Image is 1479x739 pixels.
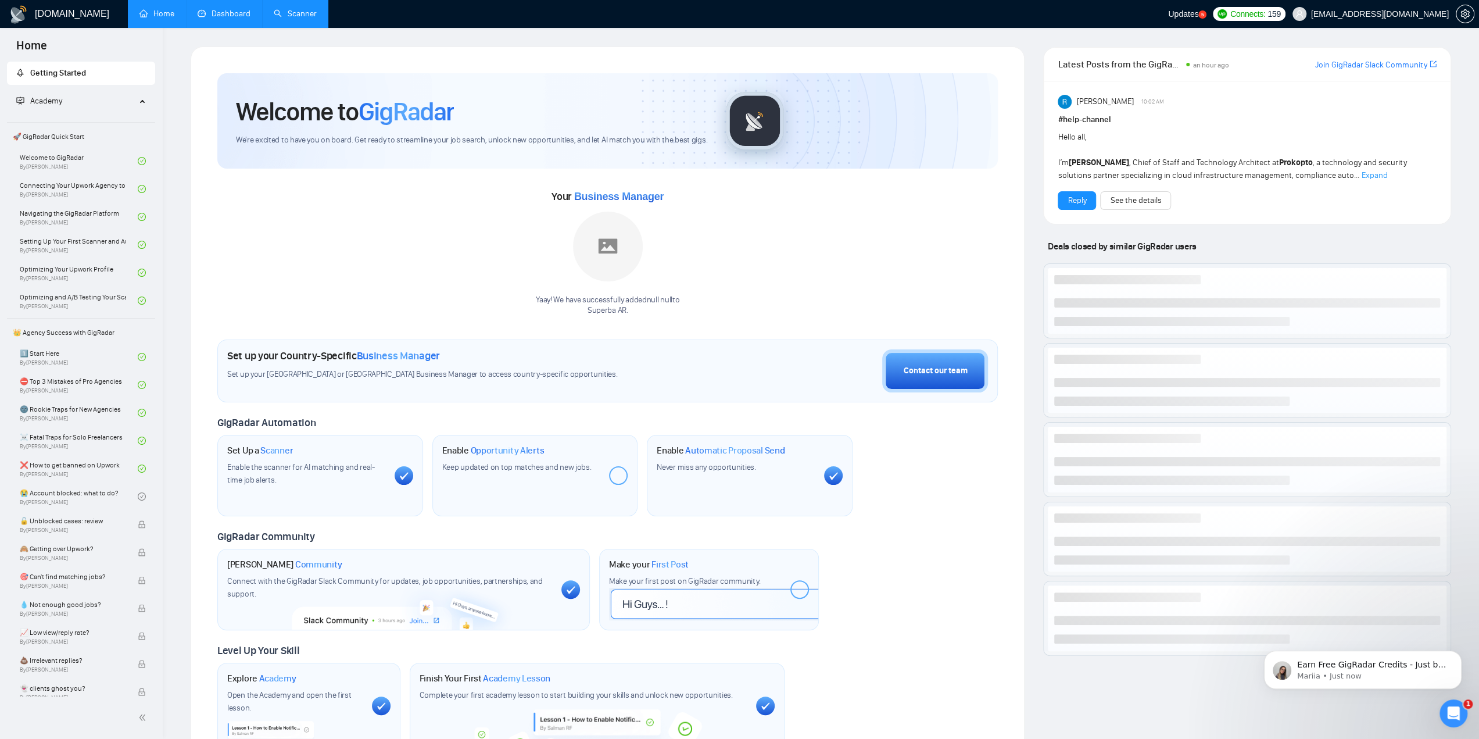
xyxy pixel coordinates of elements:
span: Never miss any opportunities. [657,462,755,472]
span: Deals closed by similar GigRadar users [1043,236,1201,256]
button: setting [1456,5,1474,23]
span: First Post [651,559,689,570]
span: Academy [30,96,62,106]
a: Optimizing and A/B Testing Your Scanner for Better ResultsBy[PERSON_NAME] [20,288,138,313]
span: By [PERSON_NAME] [20,638,126,645]
span: check-circle [138,465,146,473]
span: [PERSON_NAME] [1077,95,1134,108]
span: lock [138,548,146,556]
img: upwork-logo.png [1217,9,1227,19]
span: fund-projection-screen [16,97,24,105]
span: Getting Started [30,68,86,78]
div: Yaay! We have successfully added null null to [536,295,679,317]
a: 1️⃣ Start HereBy[PERSON_NAME] [20,344,138,370]
a: Navigating the GigRadar PlatformBy[PERSON_NAME] [20,204,138,230]
img: placeholder.png [573,212,643,281]
span: export [1430,59,1437,69]
a: setting [1456,9,1474,19]
h1: Set up your Country-Specific [227,349,440,362]
a: Welcome to GigRadarBy[PERSON_NAME] [20,148,138,174]
span: Opportunity Alerts [470,445,544,456]
span: Automatic Proposal Send [685,445,785,456]
div: Contact our team [903,365,967,377]
span: check-circle [138,269,146,277]
span: GigRadar [359,96,454,127]
span: Set up your [GEOGRAPHIC_DATA] or [GEOGRAPHIC_DATA] Business Manager to access country-specific op... [227,369,684,380]
span: Connects: [1230,8,1265,20]
span: 10:02 AM [1141,97,1164,107]
span: 💩 Irrelevant replies? [20,655,126,666]
span: 🔓 Unblocked cases: review [20,515,126,527]
span: lock [138,576,146,584]
img: gigradar-logo.png [726,92,784,150]
h1: # help-channel [1058,113,1437,126]
p: Superba AR . [536,305,679,316]
a: homeHome [139,9,174,19]
span: check-circle [138,353,146,361]
span: 📈 Low view/reply rate? [20,627,126,638]
iframe: Intercom live chat [1439,699,1467,727]
a: ☠️ Fatal Traps for Solo FreelancersBy[PERSON_NAME] [20,428,138,454]
a: export [1430,59,1437,70]
span: 🙈 Getting over Upwork? [20,543,126,555]
span: Hello all, I’m , Chief of Staff and Technology Architect at , a technology and security solutions... [1058,132,1406,180]
a: ⛔ Top 3 Mistakes of Pro AgenciesBy[PERSON_NAME] [20,372,138,398]
h1: Set Up a [227,445,293,456]
span: check-circle [138,185,146,193]
span: Business Manager [357,349,440,362]
a: Join GigRadar Slack Community [1315,59,1427,72]
span: Your [552,190,664,203]
a: Optimizing Your Upwork ProfileBy[PERSON_NAME] [20,260,138,285]
span: lock [138,520,146,529]
span: Academy [259,673,296,684]
span: an hour ago [1193,61,1229,69]
span: check-circle [138,297,146,305]
span: Latest Posts from the GigRadar Community [1058,57,1182,72]
a: Connecting Your Upwork Agency to GigRadarBy[PERSON_NAME] [20,176,138,202]
span: lock [138,604,146,612]
h1: Enable [442,445,545,456]
span: Home [7,37,56,62]
span: Connect with the GigRadar Slack Community for updates, job opportunities, partnerships, and support. [227,576,543,599]
span: Complete your first academy lesson to start building your skills and unlock new opportunities. [420,690,733,700]
strong: [PERSON_NAME] [1068,158,1129,167]
span: GigRadar Community [217,530,315,543]
span: Expand [1361,170,1387,180]
span: Make your first post on GigRadar community. [609,576,760,586]
span: By [PERSON_NAME] [20,583,126,590]
span: By [PERSON_NAME] [20,527,126,534]
span: Keep updated on top matches and new jobs. [442,462,592,472]
span: Academy Lesson [483,673,550,684]
iframe: Intercom notifications message [1247,626,1479,708]
button: See the details [1100,191,1171,210]
span: check-circle [138,381,146,389]
h1: Explore [227,673,296,684]
a: dashboardDashboard [198,9,250,19]
span: Updates [1168,9,1198,19]
a: 🌚 Rookie Traps for New AgenciesBy[PERSON_NAME] [20,400,138,426]
span: Academy [16,96,62,106]
span: By [PERSON_NAME] [20,666,126,673]
span: check-circle [138,437,146,445]
a: ❌ How to get banned on UpworkBy[PERSON_NAME] [20,456,138,481]
span: Enable the scanner for AI matching and real-time job alerts. [227,462,375,485]
span: 👻 clients ghost you? [20,683,126,694]
span: By [PERSON_NAME] [20,555,126,562]
button: Reply [1058,191,1096,210]
img: Rohith Sanam [1058,95,1072,109]
span: GigRadar Automation [217,416,316,429]
h1: Finish Your First [420,673,550,684]
span: 🎯 Can't find matching jobs? [20,571,126,583]
span: check-circle [138,409,146,417]
h1: Enable [657,445,785,456]
span: By [PERSON_NAME] [20,611,126,617]
span: check-circle [138,241,146,249]
span: 1 [1463,699,1473,709]
span: rocket [16,69,24,77]
a: searchScanner [274,9,317,19]
span: 👑 Agency Success with GigRadar [8,321,154,344]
